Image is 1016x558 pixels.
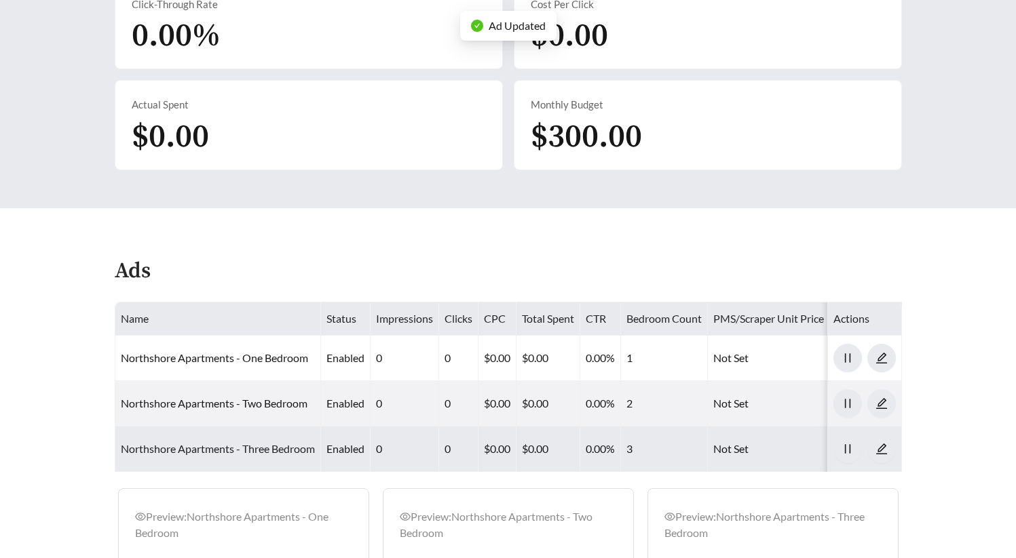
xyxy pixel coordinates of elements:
[833,435,862,463] button: pause
[621,336,708,381] td: 1
[708,426,830,472] td: Not Set
[867,442,896,455] a: edit
[708,302,830,336] th: PMS/Scraper Unit Price
[321,302,371,336] th: Status
[868,397,895,410] span: edit
[531,117,642,157] span: $300.00
[868,443,895,455] span: edit
[135,509,352,541] div: Preview: Northshore Apartments - One Bedroom
[664,509,882,541] div: Preview: Northshore Apartments - Three Bedroom
[439,381,478,426] td: 0
[867,344,896,372] button: edit
[400,511,411,522] span: eye
[867,397,896,410] a: edit
[833,389,862,418] button: pause
[621,381,708,426] td: 2
[516,426,580,472] td: $0.00
[326,397,364,410] span: enabled
[439,426,478,472] td: 0
[326,351,364,364] span: enabled
[531,97,885,113] div: Monthly Budget
[484,312,506,325] span: CPC
[621,302,708,336] th: Bedroom Count
[115,260,151,283] h4: Ads
[135,511,146,522] span: eye
[371,302,439,336] th: Impressions
[371,426,439,472] td: 0
[867,435,896,463] button: edit
[867,389,896,418] button: edit
[664,511,675,522] span: eye
[867,351,896,364] a: edit
[439,302,478,336] th: Clicks
[121,397,307,410] a: Northshore Apartments - Two Bedroom
[531,16,608,56] span: $0.00
[516,336,580,381] td: $0.00
[121,351,308,364] a: Northshore Apartments - One Bedroom
[326,442,364,455] span: enabled
[516,302,580,336] th: Total Spent
[471,20,483,32] span: check-circle
[834,443,861,455] span: pause
[834,352,861,364] span: pause
[132,97,486,113] div: Actual Spent
[580,381,621,426] td: 0.00%
[489,19,546,32] span: Ad Updated
[478,336,516,381] td: $0.00
[400,509,617,541] div: Preview: Northshore Apartments - Two Bedroom
[371,381,439,426] td: 0
[828,302,902,336] th: Actions
[478,426,516,472] td: $0.00
[708,336,830,381] td: Not Set
[834,397,861,410] span: pause
[121,442,315,455] a: Northshore Apartments - Three Bedroom
[580,426,621,472] td: 0.00%
[708,381,830,426] td: Not Set
[516,381,580,426] td: $0.00
[478,381,516,426] td: $0.00
[868,352,895,364] span: edit
[132,117,209,157] span: $0.00
[115,302,321,336] th: Name
[371,336,439,381] td: 0
[132,16,221,56] span: 0.00%
[439,336,478,381] td: 0
[833,344,862,372] button: pause
[586,312,606,325] span: CTR
[621,426,708,472] td: 3
[580,336,621,381] td: 0.00%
